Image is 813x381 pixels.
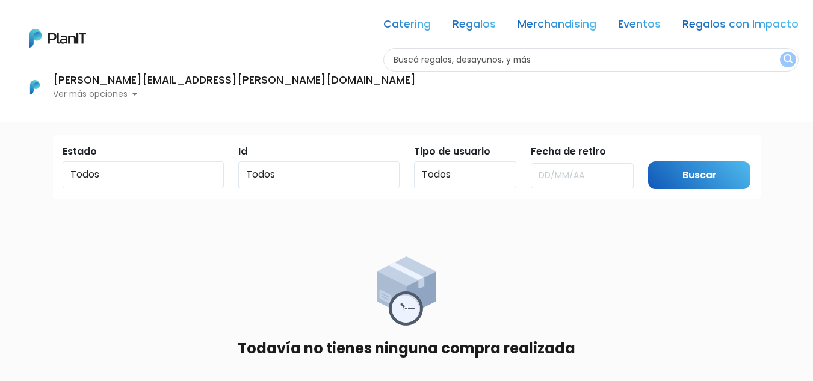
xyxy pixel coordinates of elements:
[53,90,416,99] p: Ver más opciones
[383,19,431,34] a: Catering
[238,340,575,358] h4: Todavía no tienes ninguna compra realizada
[414,144,490,159] label: Tipo de usuario
[784,54,793,66] img: search_button-432b6d5273f82d61273b3651a40e1bd1b912527efae98b1b7a1b2c0702e16a8d.svg
[377,256,436,326] img: order_placed-5f5e6e39e5ae547ca3eba8c261e01d413ae1761c3de95d077eb410d5aebd280f.png
[648,144,683,159] label: Submit
[14,72,416,103] button: PlanIt Logo [PERSON_NAME][EMAIL_ADDRESS][PERSON_NAME][DOMAIN_NAME] Ver más opciones
[531,163,634,188] input: DD/MM/AA
[238,144,247,159] label: Id
[648,161,751,190] input: Buscar
[618,19,661,34] a: Eventos
[63,144,97,159] label: Estado
[518,19,596,34] a: Merchandising
[682,19,799,34] a: Regalos con Impacto
[29,29,86,48] img: PlanIt Logo
[22,74,48,101] img: PlanIt Logo
[531,144,606,159] label: Fecha de retiro
[53,75,416,86] h6: [PERSON_NAME][EMAIL_ADDRESS][PERSON_NAME][DOMAIN_NAME]
[453,19,496,34] a: Regalos
[383,48,799,72] input: Buscá regalos, desayunos, y más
